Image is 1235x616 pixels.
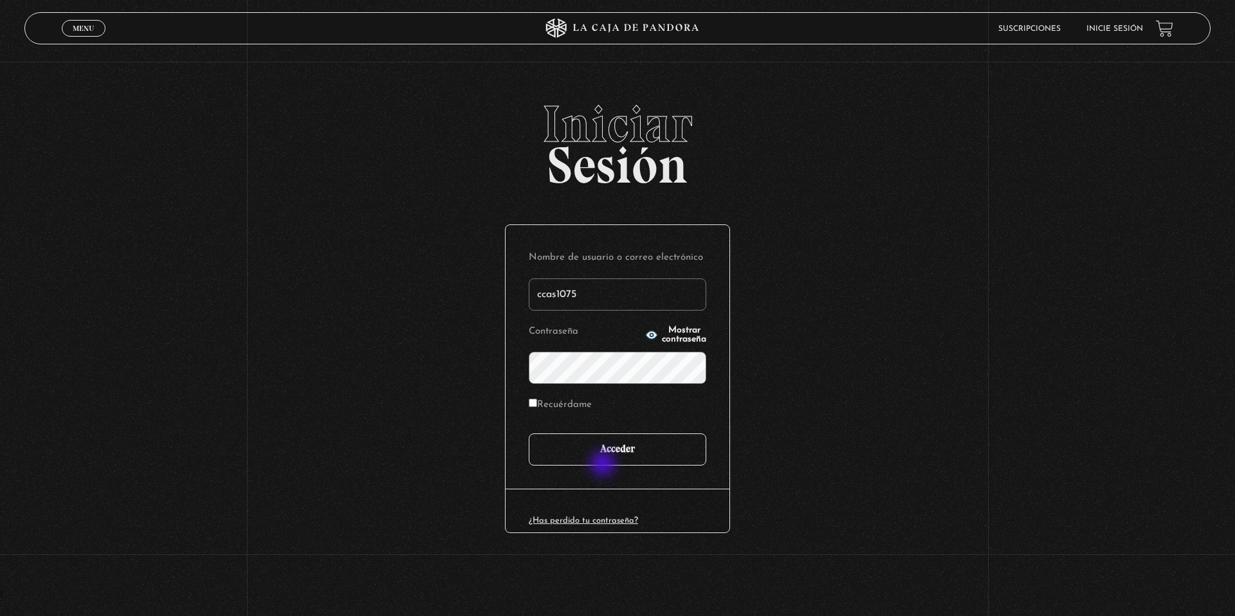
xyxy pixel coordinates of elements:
[24,98,1210,181] h2: Sesión
[529,322,641,342] label: Contraseña
[662,326,706,344] span: Mostrar contraseña
[529,433,706,466] input: Acceder
[529,395,592,415] label: Recuérdame
[529,248,706,268] label: Nombre de usuario o correo electrónico
[1086,25,1143,33] a: Inicie sesión
[529,399,537,407] input: Recuérdame
[998,25,1061,33] a: Suscripciones
[529,516,638,525] a: ¿Has perdido tu contraseña?
[24,98,1210,150] span: Iniciar
[1156,20,1173,37] a: View your shopping cart
[69,35,99,44] span: Cerrar
[645,326,706,344] button: Mostrar contraseña
[73,24,94,32] span: Menu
